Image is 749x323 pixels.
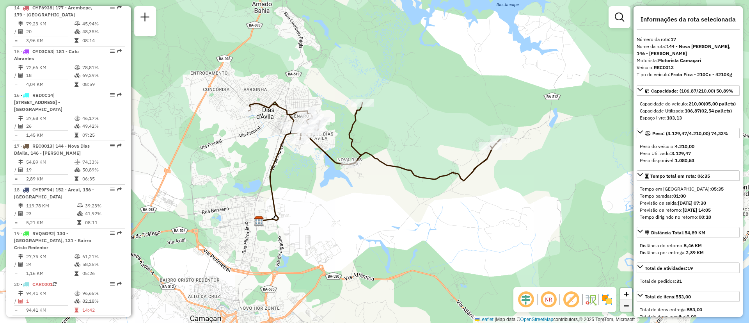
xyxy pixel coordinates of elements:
[637,182,740,224] div: Tempo total em rota: 06:35
[18,73,23,78] i: Total de Atividades
[26,297,74,305] td: 1
[26,261,74,268] td: 24
[14,166,18,174] td: /
[82,166,121,174] td: 50,89%
[82,64,121,71] td: 78,81%
[620,300,632,312] a: Zoom out
[671,71,732,77] strong: Frota Fixa - 210Cx - 4210Kg
[82,37,121,45] td: 08:14
[110,231,115,236] em: Opções
[53,282,57,287] i: Veículo já utilizado nesta sessão
[75,124,80,128] i: % de utilização da cubagem
[82,175,121,183] td: 06:35
[26,253,74,261] td: 27,75 KM
[687,307,702,312] strong: 553,00
[26,202,77,210] td: 119,78 KM
[75,254,80,259] i: % de utilização do peso
[640,207,737,214] div: Previsão de retorno:
[14,306,18,314] td: =
[18,262,23,267] i: Total de Atividades
[14,187,94,200] span: 18 -
[110,5,115,10] em: Opções
[675,157,694,163] strong: 1.080,53
[82,306,121,314] td: 14:42
[637,43,731,56] strong: 144 - Nova [PERSON_NAME], 146 - [PERSON_NAME]
[75,29,80,34] i: % de utilização da cubagem
[637,16,740,23] h4: Informações da rota selecionada
[14,210,18,218] td: /
[18,160,23,164] i: Distância Total
[14,71,18,79] td: /
[137,9,153,27] a: Nova sessão e pesquisa
[26,175,74,183] td: 2,89 KM
[26,131,74,139] td: 1,45 KM
[14,281,57,287] span: 20 -
[26,306,74,314] td: 94,41 KM
[110,143,115,148] em: Opções
[18,116,23,121] i: Distância Total
[640,143,694,149] span: Peso do veículo:
[14,5,92,18] span: 14 -
[77,220,81,225] i: Tempo total em rota
[26,219,77,227] td: 5,21 KM
[520,317,554,322] a: OpenStreetMap
[26,158,74,166] td: 54,89 KM
[652,130,728,136] span: Peso: (3.129,47/4.210,00) 74,33%
[26,210,77,218] td: 23
[117,5,122,10] em: Rota exportada
[32,187,52,193] span: OYE9F94
[612,9,627,25] a: Exibir filtros
[77,211,83,216] i: % de utilização da cubagem
[14,143,90,156] span: | 144 - Nova Dias Dávila, 146 - [PERSON_NAME]
[18,65,23,70] i: Distância Total
[32,281,53,287] span: CAR0001
[658,57,701,63] strong: Motorista Camaçari
[117,93,122,97] em: Rota exportada
[711,186,724,192] strong: 05:35
[75,133,78,137] i: Tempo total em rota
[650,173,710,179] span: Tempo total em rota: 06:35
[18,124,23,128] i: Total de Atividades
[18,211,23,216] i: Total de Atividades
[689,101,704,107] strong: 210,00
[32,48,53,54] span: OYD3C53
[18,299,23,303] i: Total de Atividades
[637,170,740,181] a: Tempo total em rota: 06:35
[117,49,122,54] em: Rota exportada
[14,80,18,88] td: =
[637,227,740,237] a: Distância Total:54,89 KM
[82,28,121,36] td: 48,35%
[26,122,74,130] td: 26
[26,166,74,174] td: 19
[671,36,676,42] strong: 17
[26,114,74,122] td: 37,68 KM
[82,80,121,88] td: 08:59
[687,265,693,271] strong: 19
[110,187,115,192] em: Opções
[14,297,18,305] td: /
[645,293,691,300] div: Total de itens:
[75,38,78,43] i: Tempo total em rota
[640,249,737,256] div: Distância por entrega:
[640,200,737,207] div: Previsão de saída:
[32,230,54,236] span: RVQ5G92
[110,282,115,286] em: Opções
[18,168,23,172] i: Total de Atividades
[26,71,74,79] td: 18
[14,28,18,36] td: /
[117,282,122,286] em: Rota exportada
[75,177,78,181] i: Tempo total em rota
[75,262,80,267] i: % de utilização da cubagem
[683,207,711,213] strong: [DATE] 14:05
[673,193,686,199] strong: 01:00
[82,20,121,28] td: 45,94%
[14,48,79,61] span: | 181 - Catu Abrantes
[645,265,693,271] span: Total de atividades:
[699,214,711,220] strong: 00:10
[651,88,733,94] span: Capacidade: (106,87/210,00) 50,89%
[640,157,737,164] div: Peso disponível:
[473,316,637,323] div: Map data © contributors,© 2025 TomTom, Microsoft
[75,65,80,70] i: % de utilização do peso
[637,239,740,259] div: Distância Total:54,89 KM
[32,92,53,98] span: RBD0C14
